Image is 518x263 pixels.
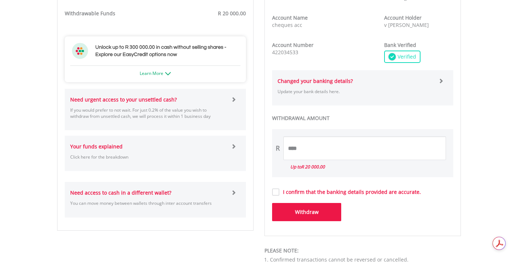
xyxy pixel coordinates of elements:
span: cheques acc [272,21,302,28]
strong: Your funds explained [70,143,123,150]
span: R 20 000.00 [218,10,246,17]
p: If you would prefer to not wait. For just 0.2% of the value you wish to withdraw from unsettled c... [70,107,226,119]
strong: Account Holder [384,14,422,21]
strong: Need access to cash in a different wallet? [70,189,171,196]
span: 422034533 [272,49,298,56]
div: R [276,144,280,153]
img: ec-arrow-down.png [165,72,171,75]
a: Need access to cash in a different wallet? You can move money between wallets through inter accou... [70,182,240,217]
strong: Changed your banking details? [278,77,353,84]
div: PLEASE NOTE: [264,247,461,254]
span: Verified [396,53,416,60]
strong: Need urgent access to your unsettled cash? [70,96,177,103]
p: Click here for the breakdown [70,154,226,160]
a: Learn More [140,70,171,76]
p: Update your bank details here. [278,88,433,95]
strong: Bank Verified [384,41,416,48]
button: Withdraw [272,203,341,221]
span: R 20 000.00 [301,164,325,170]
label: I confirm that the banking details provided are accurate. [279,188,421,196]
strong: Account Number [272,41,314,48]
img: ec-flower.svg [72,43,88,59]
h3: Unlock up to R 300 000.00 in cash without selling shares - Explore our EasyCredit options now [95,44,239,58]
span: v [PERSON_NAME] [384,21,429,28]
strong: Account Name [272,14,308,21]
strong: Withdrawable Funds [65,10,115,17]
p: You can move money between wallets through inter account transfers [70,200,226,206]
label: WITHDRAWAL AMOUNT [272,115,453,122]
i: Up to [290,164,325,170]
